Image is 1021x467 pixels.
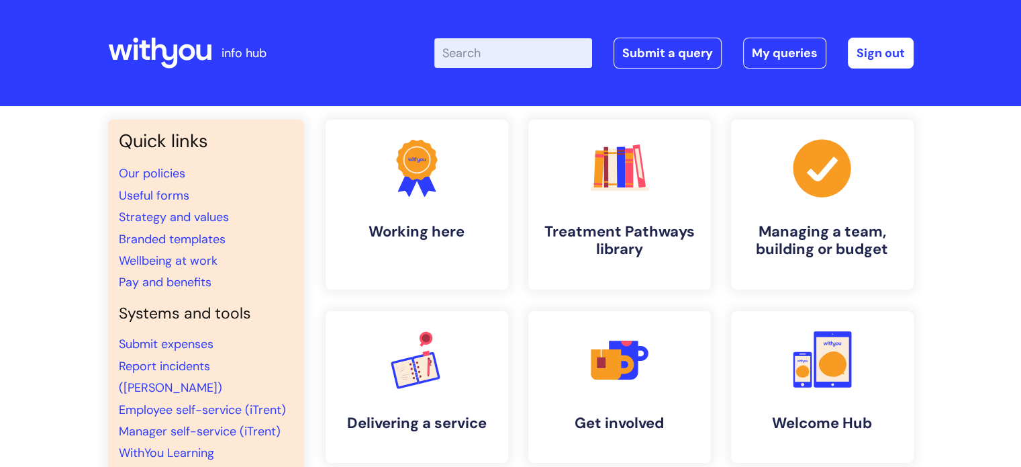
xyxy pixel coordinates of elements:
h3: Quick links [119,130,293,152]
div: | - [434,38,914,69]
a: Useful forms [119,187,189,204]
a: Get involved [528,311,711,463]
a: Delivering a service [326,311,508,463]
a: My queries [743,38,826,69]
h4: Delivering a service [336,415,497,432]
a: Sign out [848,38,914,69]
h4: Welcome Hub [742,415,903,432]
h4: Get involved [539,415,700,432]
a: Managing a team, building or budget [731,120,914,290]
h4: Treatment Pathways library [539,223,700,259]
a: Wellbeing at work [119,253,217,269]
a: Welcome Hub [731,311,914,463]
a: Treatment Pathways library [528,120,711,290]
a: Manager self-service (iTrent) [119,423,281,439]
a: Branded templates [119,231,226,247]
a: Employee self-service (iTrent) [119,402,286,418]
input: Search [434,38,592,68]
h4: Managing a team, building or budget [742,223,903,259]
a: Our policies [119,165,185,181]
a: Report incidents ([PERSON_NAME]) [119,358,222,396]
a: Submit a query [614,38,722,69]
a: Working here [326,120,508,290]
h4: Systems and tools [119,304,293,323]
a: Strategy and values [119,209,229,225]
a: Pay and benefits [119,274,211,290]
a: Submit expenses [119,336,213,352]
h4: Working here [336,223,497,241]
a: WithYou Learning [119,445,214,461]
p: info hub [222,42,266,64]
